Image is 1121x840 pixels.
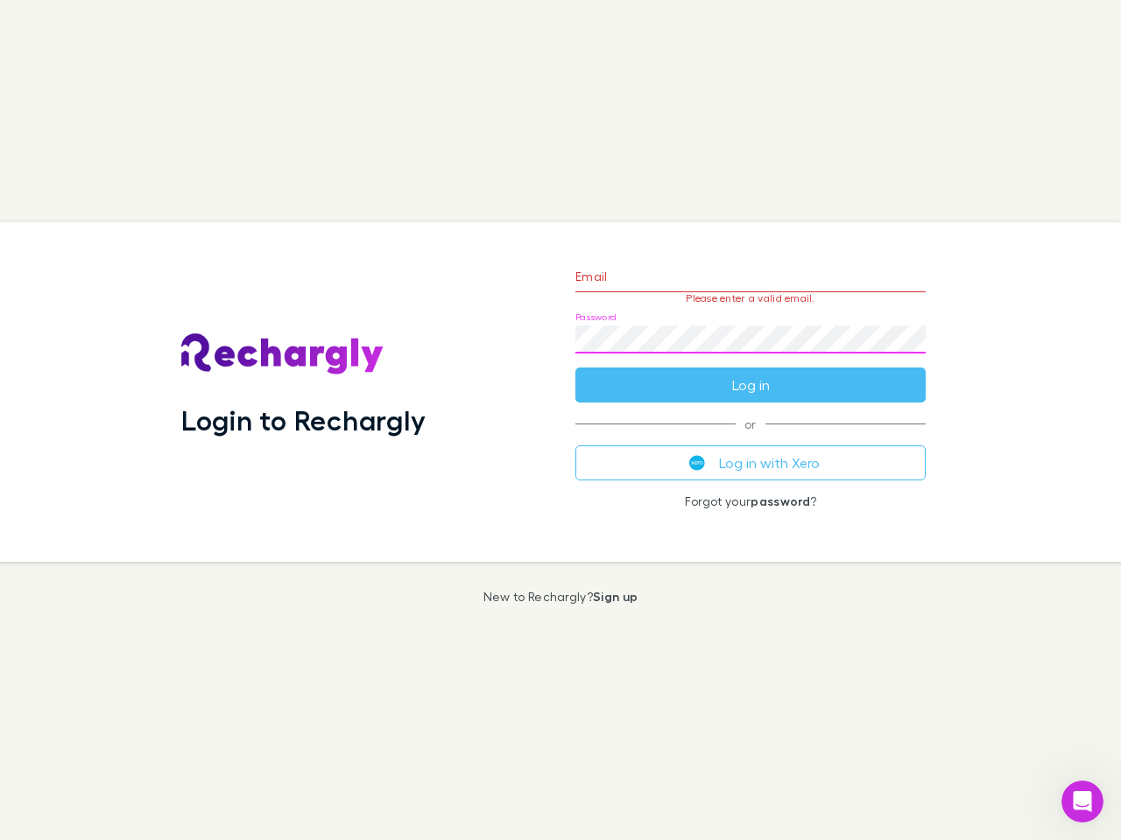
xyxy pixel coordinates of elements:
[575,445,926,480] button: Log in with Xero
[575,494,926,508] p: Forgot your ?
[575,367,926,402] button: Log in
[751,493,810,508] a: password
[181,403,426,437] h1: Login to Rechargly
[689,455,705,471] img: Xero's logo
[181,333,384,375] img: Rechargly's Logo
[593,589,638,604] a: Sign up
[1061,780,1103,822] iframe: Intercom live chat
[575,423,926,424] span: or
[575,311,617,324] label: Password
[575,292,926,304] p: Please enter a valid email.
[483,590,638,604] p: New to Rechargly?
